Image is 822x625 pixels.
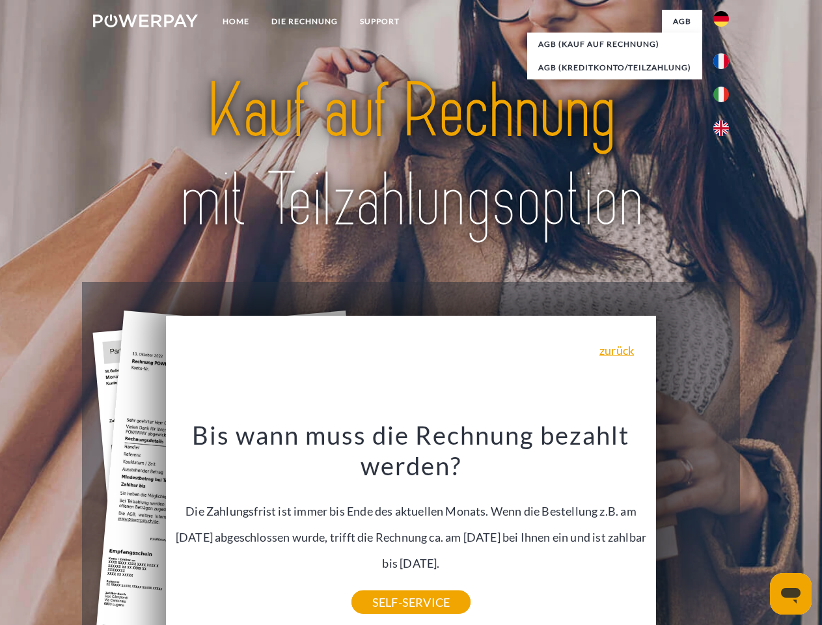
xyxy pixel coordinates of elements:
[93,14,198,27] img: logo-powerpay-white.svg
[124,62,698,249] img: title-powerpay_de.svg
[662,10,702,33] a: agb
[174,419,649,482] h3: Bis wann muss die Rechnung bezahlt werden?
[527,33,702,56] a: AGB (Kauf auf Rechnung)
[349,10,411,33] a: SUPPORT
[713,120,729,136] img: en
[770,573,812,615] iframe: Schaltfläche zum Öffnen des Messaging-Fensters
[713,87,729,102] img: it
[527,56,702,79] a: AGB (Kreditkonto/Teilzahlung)
[260,10,349,33] a: DIE RECHNUNG
[599,344,634,356] a: zurück
[713,53,729,69] img: fr
[212,10,260,33] a: Home
[351,590,471,614] a: SELF-SERVICE
[174,419,649,602] div: Die Zahlungsfrist ist immer bis Ende des aktuellen Monats. Wenn die Bestellung z.B. am [DATE] abg...
[713,11,729,27] img: de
